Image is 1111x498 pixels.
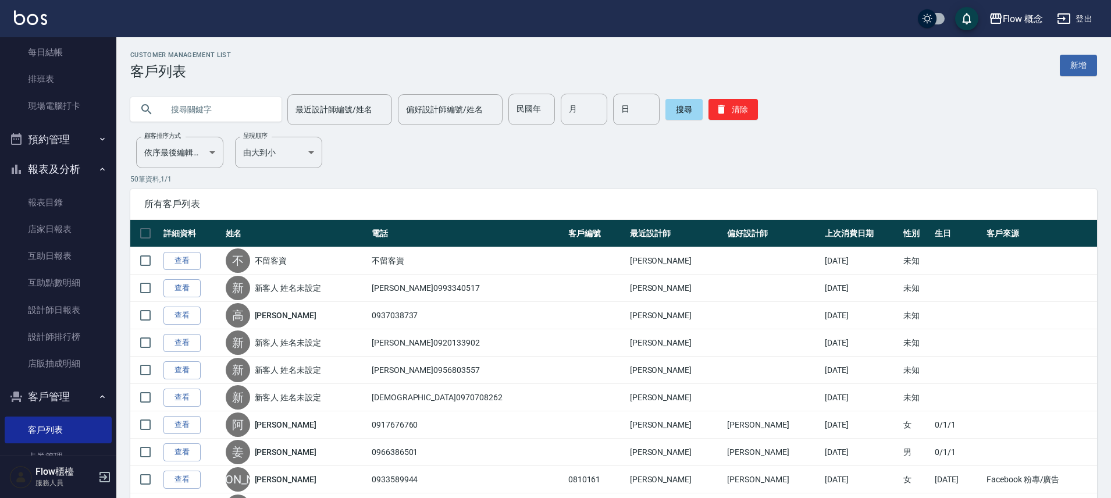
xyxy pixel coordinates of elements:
[163,279,201,297] a: 查看
[226,358,250,382] div: 新
[163,471,201,489] a: 查看
[163,334,201,352] a: 查看
[14,10,47,25] img: Logo
[5,124,112,155] button: 預約管理
[235,137,322,168] div: 由大到小
[822,302,900,329] td: [DATE]
[984,7,1048,31] button: Flow 概念
[163,389,201,407] a: 查看
[627,357,725,384] td: [PERSON_NAME]
[984,220,1097,247] th: 客戶來源
[932,220,984,247] th: 生日
[627,275,725,302] td: [PERSON_NAME]
[161,220,223,247] th: 詳細資料
[163,443,201,461] a: 查看
[369,439,565,466] td: 0966386501
[226,303,250,328] div: 高
[900,411,932,439] td: 女
[255,364,322,376] a: 新客人 姓名未設定
[900,302,932,329] td: 未知
[226,330,250,355] div: 新
[822,466,900,493] td: [DATE]
[255,282,322,294] a: 新客人 姓名未設定
[708,99,758,120] button: 清除
[665,99,703,120] button: 搜尋
[5,93,112,119] a: 現場電腦打卡
[5,216,112,243] a: 店家日報表
[627,302,725,329] td: [PERSON_NAME]
[369,357,565,384] td: [PERSON_NAME]0956803557
[822,220,900,247] th: 上次消費日期
[900,357,932,384] td: 未知
[369,329,565,357] td: [PERSON_NAME]0920133902
[822,411,900,439] td: [DATE]
[627,439,725,466] td: [PERSON_NAME]
[565,220,627,247] th: 客戶編號
[35,466,95,478] h5: Flow櫃檯
[565,466,627,493] td: 0810161
[163,94,272,125] input: 搜尋關鍵字
[5,269,112,296] a: 互助點數明細
[724,439,822,466] td: [PERSON_NAME]
[369,411,565,439] td: 0917676760
[822,357,900,384] td: [DATE]
[5,243,112,269] a: 互助日報表
[226,385,250,410] div: 新
[627,384,725,411] td: [PERSON_NAME]
[5,39,112,66] a: 每日結帳
[5,323,112,350] a: 設計師排行榜
[822,275,900,302] td: [DATE]
[226,276,250,300] div: 新
[724,466,822,493] td: [PERSON_NAME]
[226,467,250,492] div: [PERSON_NAME]
[255,337,322,348] a: 新客人 姓名未設定
[932,466,984,493] td: [DATE]
[144,131,181,140] label: 顧客排序方式
[226,440,250,464] div: 姜
[144,198,1083,210] span: 所有客戶列表
[255,474,316,485] a: [PERSON_NAME]
[724,220,822,247] th: 偏好設計師
[5,443,112,470] a: 卡券管理
[255,310,316,321] a: [PERSON_NAME]
[900,384,932,411] td: 未知
[822,247,900,275] td: [DATE]
[627,329,725,357] td: [PERSON_NAME]
[9,465,33,489] img: Person
[255,392,322,403] a: 新客人 姓名未設定
[136,137,223,168] div: 依序最後編輯時間
[5,350,112,377] a: 店販抽成明細
[955,7,978,30] button: save
[130,51,231,59] h2: Customer Management List
[627,220,725,247] th: 最近設計師
[932,411,984,439] td: 0/1/1
[369,302,565,329] td: 0937038737
[163,416,201,434] a: 查看
[255,446,316,458] a: [PERSON_NAME]
[900,220,932,247] th: 性別
[822,329,900,357] td: [DATE]
[226,248,250,273] div: 不
[724,411,822,439] td: [PERSON_NAME]
[627,466,725,493] td: [PERSON_NAME]
[822,439,900,466] td: [DATE]
[1060,55,1097,76] a: 新增
[900,275,932,302] td: 未知
[627,247,725,275] td: [PERSON_NAME]
[243,131,268,140] label: 呈現順序
[35,478,95,488] p: 服務人員
[1052,8,1097,30] button: 登出
[5,382,112,412] button: 客戶管理
[369,466,565,493] td: 0933589944
[130,63,231,80] h3: 客戶列表
[5,417,112,443] a: 客戶列表
[5,66,112,93] a: 排班表
[369,220,565,247] th: 電話
[255,419,316,431] a: [PERSON_NAME]
[255,255,287,266] a: 不留客資
[984,466,1097,493] td: Facebook 粉專/廣告
[900,466,932,493] td: 女
[900,247,932,275] td: 未知
[369,247,565,275] td: 不留客資
[130,174,1097,184] p: 50 筆資料, 1 / 1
